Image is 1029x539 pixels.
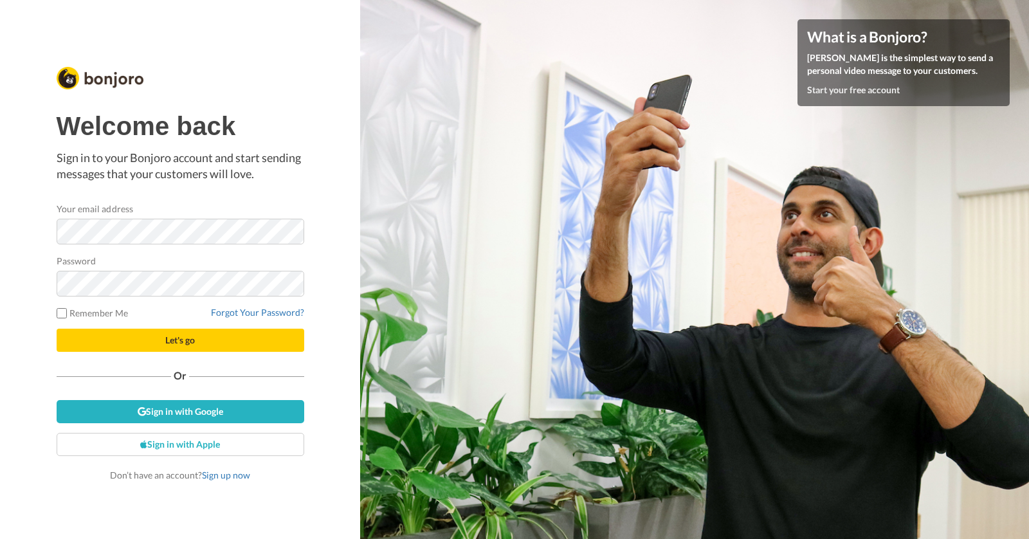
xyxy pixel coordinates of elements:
a: Sign in with Apple [57,433,304,456]
p: Sign in to your Bonjoro account and start sending messages that your customers will love. [57,150,304,183]
a: Sign up now [202,470,250,480]
span: Or [171,371,189,380]
span: Let's go [165,334,195,345]
a: Sign in with Google [57,400,304,423]
button: Let's go [57,329,304,352]
label: Remember Me [57,306,129,320]
a: Forgot Your Password? [211,307,304,318]
label: Your email address [57,202,133,215]
h1: Welcome back [57,112,304,140]
p: [PERSON_NAME] is the simplest way to send a personal video message to your customers. [807,51,1000,77]
h4: What is a Bonjoro? [807,29,1000,45]
label: Password [57,254,96,268]
input: Remember Me [57,308,67,318]
a: Start your free account [807,84,900,95]
span: Don’t have an account? [110,470,250,480]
